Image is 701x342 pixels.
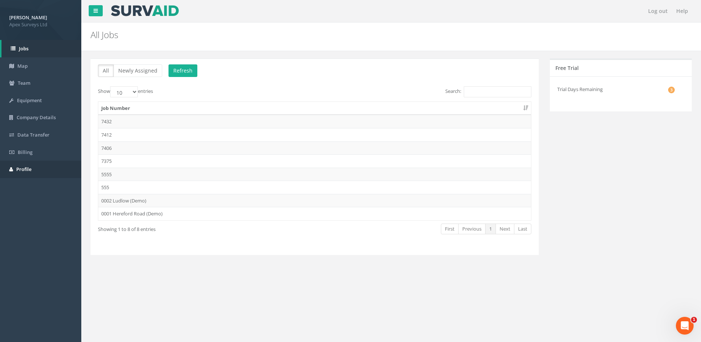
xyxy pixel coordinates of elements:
span: Company Details [17,114,56,121]
td: 7375 [98,154,531,168]
td: 0001 Hereford Road (Demo) [98,207,531,220]
td: 7432 [98,115,531,128]
a: First [441,224,459,234]
span: Team [18,80,30,86]
td: 0002 Ludlow (Demo) [98,194,531,207]
span: Data Transfer [17,131,50,138]
span: 1 [691,317,697,323]
input: Search: [464,86,531,97]
li: Trial Days Remaining [557,82,675,97]
a: Previous [458,224,486,234]
td: 7412 [98,128,531,141]
button: Newly Assigned [113,64,162,77]
a: 1 [485,224,496,234]
span: Equipment [17,97,42,104]
iframe: Intercom live chat [676,317,694,335]
label: Search: [445,86,531,97]
div: Showing 1 to 8 of 8 entries [98,223,272,233]
th: Job Number: activate to sort column ascending [98,102,531,115]
a: Jobs [1,40,81,57]
span: Billing [18,149,33,155]
td: 7406 [98,141,531,155]
a: Last [514,224,531,234]
td: 555 [98,181,531,194]
span: 3 [668,87,675,93]
button: Refresh [169,64,197,77]
td: 5555 [98,168,531,181]
span: Apex Surveys Ltd [9,21,72,28]
button: All [98,64,114,77]
select: Showentries [110,86,138,97]
a: Next [496,224,514,234]
h5: Free Trial [555,65,579,71]
span: Jobs [19,45,28,52]
strong: [PERSON_NAME] [9,14,47,21]
a: [PERSON_NAME] Apex Surveys Ltd [9,12,72,28]
span: Map [17,63,28,69]
label: Show entries [98,86,153,97]
span: Profile [16,166,31,172]
h2: All Jobs [91,30,590,40]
